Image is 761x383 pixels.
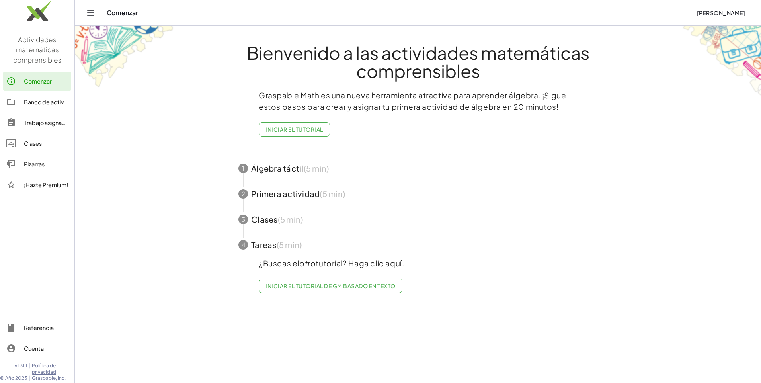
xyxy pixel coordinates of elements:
span: v1.31.1 [15,363,27,375]
a: Comenzar [3,72,71,91]
button: 4Tareas(5 min) [229,232,607,258]
font: Iniciar el tutorial de GM basado en texto [265,282,396,289]
a: Pizarras [3,154,71,174]
span: Actividades matemáticas comprensibles [13,35,62,64]
div: Comenzar [24,76,68,86]
a: Política de privacidad [32,363,74,375]
font: 1 [242,164,244,172]
a: Trabajo asignado [3,113,71,132]
span: | [29,363,30,375]
p: Graspable Math es una nueva herramienta atractiva para aprender álgebra. ¡Sigue estos pasos para ... [259,90,577,113]
font: [PERSON_NAME] [697,9,745,16]
span: Graspable, Inc. [32,375,74,381]
div: Trabajo asignado [24,118,68,127]
font: 4 [242,241,245,248]
div: Cuenta [24,344,68,353]
a: Clases [3,134,71,153]
button: [PERSON_NAME] [690,6,751,20]
img: get-started-bg-ul-Ceg4j33I.png [75,25,174,88]
font: 3 [242,215,245,223]
font: 2 [242,190,245,197]
button: 1Álgebra táctil(5 min) [229,156,607,181]
div: Banco de actividades [24,97,68,107]
em: otro [299,258,316,268]
h1: Bienvenido a las actividades matemáticas comprensibles [224,43,612,80]
button: Iniciar el tutorial [259,122,330,137]
button: Alternar navegación [84,6,97,19]
div: Pizarras [24,159,68,169]
a: Referencia [3,318,71,337]
button: 2Primera actividad(5 min) [229,181,607,207]
div: Referencia [24,323,68,332]
font: Iniciar el tutorial [265,126,323,133]
a: Cuenta [3,339,71,358]
span: | [29,375,30,381]
p: ¿Buscas el tutorial? Haga clic aquí. [259,258,577,269]
button: 3Clases(5 min) [229,207,607,232]
div: Clases [24,139,68,148]
a: Banco de actividades [3,92,71,111]
div: ¡Hazte Premium! [24,180,68,190]
a: Iniciar el tutorial de GM basado en texto [259,279,402,293]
